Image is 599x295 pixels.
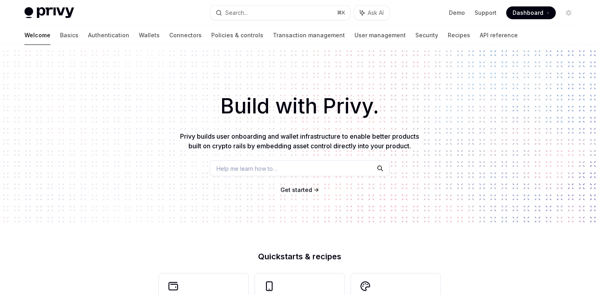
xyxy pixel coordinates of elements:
button: Ask AI [354,6,389,20]
a: Recipes [448,26,470,45]
span: Help me learn how to… [216,164,277,173]
a: Authentication [88,26,129,45]
h1: Build with Privy. [13,91,586,122]
a: Security [415,26,438,45]
div: Search... [225,8,248,18]
img: light logo [24,7,74,18]
button: Toggle dark mode [562,6,575,19]
a: Transaction management [273,26,345,45]
a: Basics [60,26,78,45]
a: Connectors [169,26,202,45]
span: Ask AI [368,9,384,17]
span: ⌘ K [337,10,345,16]
a: Support [475,9,497,17]
a: API reference [480,26,518,45]
span: Dashboard [513,9,543,17]
a: Policies & controls [211,26,263,45]
a: User management [355,26,406,45]
a: Welcome [24,26,50,45]
a: Wallets [139,26,160,45]
a: Dashboard [506,6,556,19]
h2: Quickstarts & recipes [159,253,441,261]
a: Get started [280,186,312,194]
span: Privy builds user onboarding and wallet infrastructure to enable better products built on crypto ... [180,132,419,150]
span: Get started [280,186,312,193]
a: Demo [449,9,465,17]
button: Search...⌘K [210,6,350,20]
